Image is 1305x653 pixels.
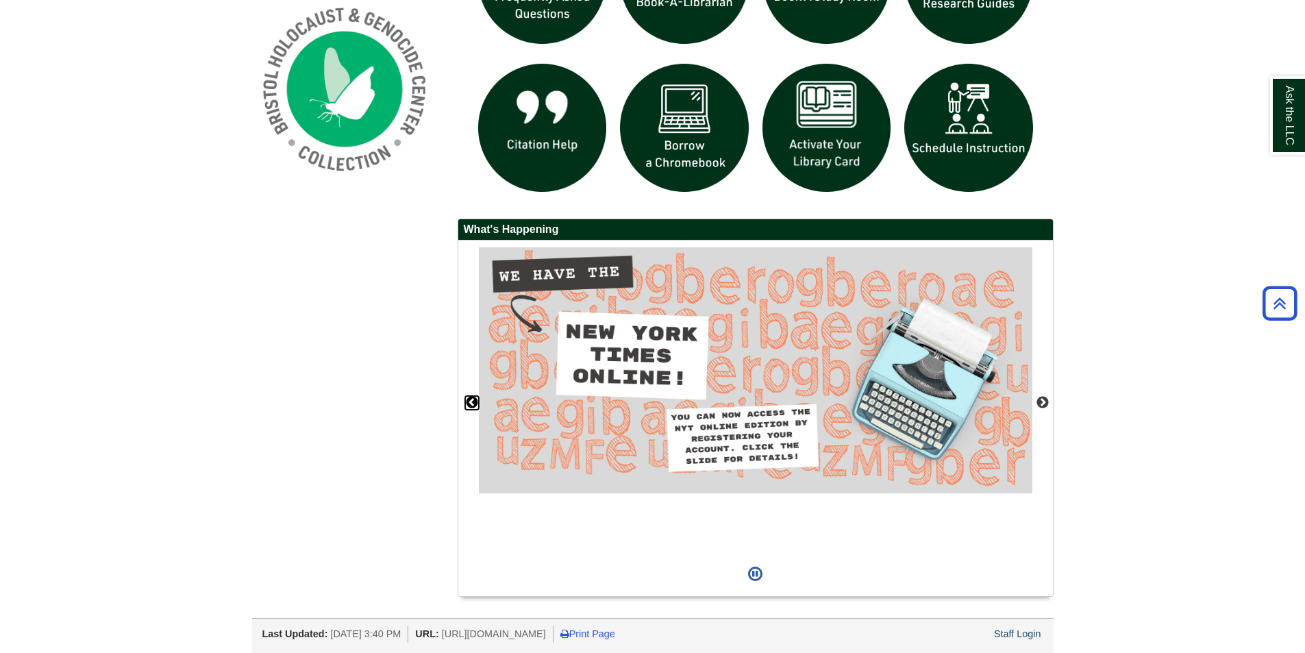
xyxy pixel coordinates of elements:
button: Next [1036,396,1049,410]
span: [URL][DOMAIN_NAME] [442,628,546,639]
div: This box contains rotating images [479,247,1032,559]
h2: What's Happening [458,219,1053,241]
button: Pause [744,559,767,589]
img: activate Library Card icon links to form to activate student ID into library card [756,57,898,199]
img: Borrow a chromebook icon links to the borrow a chromebook web page [613,57,756,199]
i: Print Page [560,629,569,639]
img: Access the New York Times online edition. [479,247,1032,493]
a: Back to Top [1258,294,1302,312]
a: Print Page [560,628,615,639]
span: URL: [415,628,438,639]
img: citation help icon links to citation help guide page [471,57,614,199]
button: Previous [465,396,479,410]
span: [DATE] 3:40 PM [330,628,401,639]
img: For faculty. Schedule Library Instruction icon links to form. [897,57,1040,199]
a: Staff Login [994,628,1041,639]
span: Last Updated: [262,628,328,639]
